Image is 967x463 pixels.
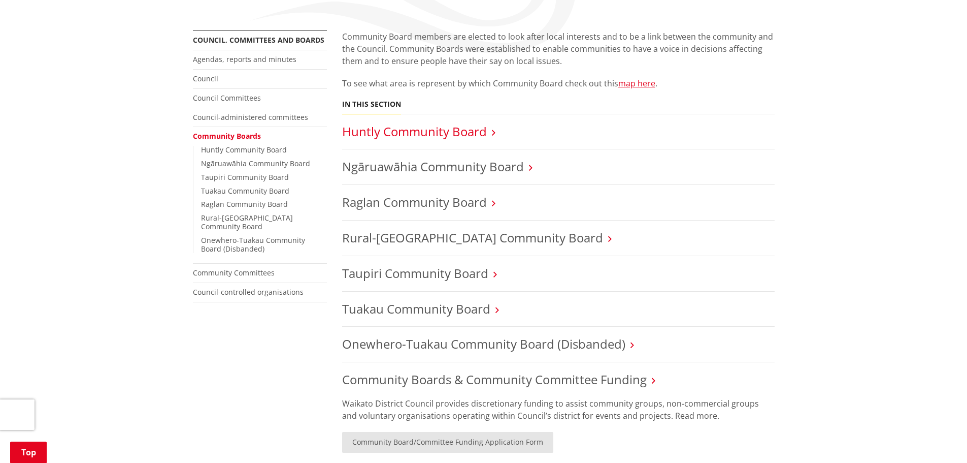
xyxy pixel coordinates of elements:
a: map here [618,78,655,89]
a: Huntly Community Board [342,123,487,140]
a: Tuakau Community Board [201,186,289,196]
a: Taupiri Community Board [342,265,488,282]
a: Ngāruawāhia Community Board [201,159,310,168]
p: To see what area is represent by which Community Board check out this . [342,77,775,89]
h5: In this section [342,100,401,109]
a: Council-controlled organisations [193,287,304,297]
a: Rural-[GEOGRAPHIC_DATA] Community Board [201,213,293,231]
a: Raglan Community Board [342,194,487,210]
a: Taupiri Community Board [201,172,289,182]
a: Community Board/Committee Funding Application Form [342,432,553,453]
iframe: Messenger Launcher [920,420,957,457]
a: Raglan Community Board [201,199,288,209]
a: Tuakau Community Board [342,300,490,317]
a: Community Committees [193,268,275,277]
a: Agendas, reports and minutes [193,54,296,64]
a: Council-administered committees [193,112,308,122]
a: Top [10,442,47,463]
a: Community Boards [193,131,261,141]
p: Waikato District Council provides discretionary funding to assist community groups, non-commercia... [342,397,775,422]
a: Council, committees and boards [193,35,324,45]
a: Onewhero-Tuakau Community Board (Disbanded) [342,335,625,352]
p: Community Board members are elected to look after local interests and to be a link between the co... [342,30,775,67]
a: Council Committees [193,93,261,103]
a: Council [193,74,218,83]
a: Onewhero-Tuakau Community Board (Disbanded) [201,235,305,254]
a: Rural-[GEOGRAPHIC_DATA] Community Board [342,229,603,246]
a: Huntly Community Board [201,145,287,155]
a: Ngāruawāhia Community Board [342,158,524,175]
a: Community Boards & Community Committee Funding [342,371,647,388]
